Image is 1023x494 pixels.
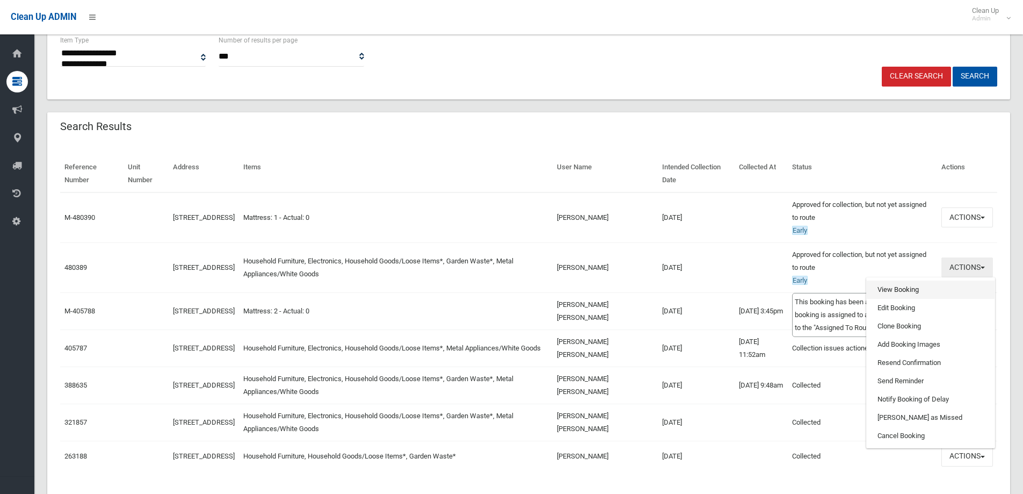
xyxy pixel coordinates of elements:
th: Address [169,155,239,192]
td: Collected [788,441,937,471]
a: Resend Confirmation [867,354,995,372]
th: Unit Number [124,155,169,192]
button: Actions [941,257,993,277]
a: 263188 [64,452,87,460]
a: Notify Booking of Delay [867,390,995,409]
a: 321857 [64,418,87,426]
header: Search Results [47,116,144,137]
td: Household Furniture, Electronics, Household Goods/Loose Items*, Metal Appliances/White Goods [239,330,553,367]
td: [DATE] [658,367,734,404]
a: M-405788 [64,307,95,315]
button: Search [953,67,997,87]
a: [STREET_ADDRESS] [173,263,235,271]
span: Clean Up ADMIN [11,12,76,22]
span: Early [792,276,808,285]
td: Household Furniture, Electronics, Household Goods/Loose Items*, Garden Waste*, Metal Appliances/W... [239,242,553,292]
td: Mattress: 2 - Actual: 0 [239,292,553,330]
a: View Booking [867,281,995,299]
td: [PERSON_NAME] [PERSON_NAME] [553,292,658,330]
label: Number of results per page [219,34,298,46]
a: Clone Booking [867,317,995,335]
th: Reference Number [60,155,124,192]
a: 405787 [64,344,87,352]
td: Approved for collection, but not yet assigned to route [788,192,937,243]
a: M-480390 [64,213,95,221]
span: Early [792,226,808,235]
a: Add Booking Images [867,335,995,354]
a: [STREET_ADDRESS] [173,307,235,315]
button: Actions [941,207,993,227]
th: User Name [553,155,658,192]
th: Items [239,155,553,192]
td: Collected [788,292,937,330]
a: [STREET_ADDRESS] [173,344,235,352]
a: Cancel Booking [867,427,995,445]
th: Actions [937,155,997,192]
td: [PERSON_NAME] [553,441,658,471]
div: This booking has been approved. Once the booking is assigned to a route, it will progress to the ... [792,293,937,337]
td: [PERSON_NAME] [553,242,658,292]
td: [DATE] [658,404,734,441]
button: Actions [941,447,993,467]
td: Mattress: 1 - Actual: 0 [239,192,553,243]
a: Clear Search [882,67,951,87]
a: 480389 [64,263,87,271]
a: [STREET_ADDRESS] [173,213,235,221]
td: [PERSON_NAME] [553,192,658,243]
td: Household Furniture, Electronics, Household Goods/Loose Items*, Garden Waste*, Metal Appliances/W... [239,367,553,404]
span: Clean Up [967,6,1010,23]
td: [DATE] [658,242,734,292]
td: Collected [788,404,937,441]
td: [PERSON_NAME] [PERSON_NAME] [553,404,658,441]
td: Collection issues actioned [788,330,937,367]
td: [DATE] 3:45pm [735,292,788,330]
a: [STREET_ADDRESS] [173,452,235,460]
a: Send Reminder [867,372,995,390]
td: [DATE] 9:48am [735,367,788,404]
th: Status [788,155,937,192]
small: Admin [972,15,999,23]
td: [DATE] [658,292,734,330]
td: Collected [788,367,937,404]
a: Edit Booking [867,299,995,317]
td: [DATE] 11:52am [735,330,788,367]
th: Intended Collection Date [658,155,734,192]
td: [PERSON_NAME] [PERSON_NAME] [553,367,658,404]
a: [STREET_ADDRESS] [173,381,235,389]
td: Approved for collection, but not yet assigned to route [788,242,937,292]
label: Item Type [60,34,89,46]
td: [PERSON_NAME] [PERSON_NAME] [553,330,658,367]
td: Household Furniture, Electronics, Household Goods/Loose Items*, Garden Waste*, Metal Appliances/W... [239,404,553,441]
td: [DATE] [658,192,734,243]
td: Household Furniture, Household Goods/Loose Items*, Garden Waste* [239,441,553,471]
td: [DATE] [658,441,734,471]
a: 388635 [64,381,87,389]
th: Collected At [735,155,788,192]
a: [PERSON_NAME] as Missed [867,409,995,427]
a: [STREET_ADDRESS] [173,418,235,426]
td: [DATE] [658,330,734,367]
